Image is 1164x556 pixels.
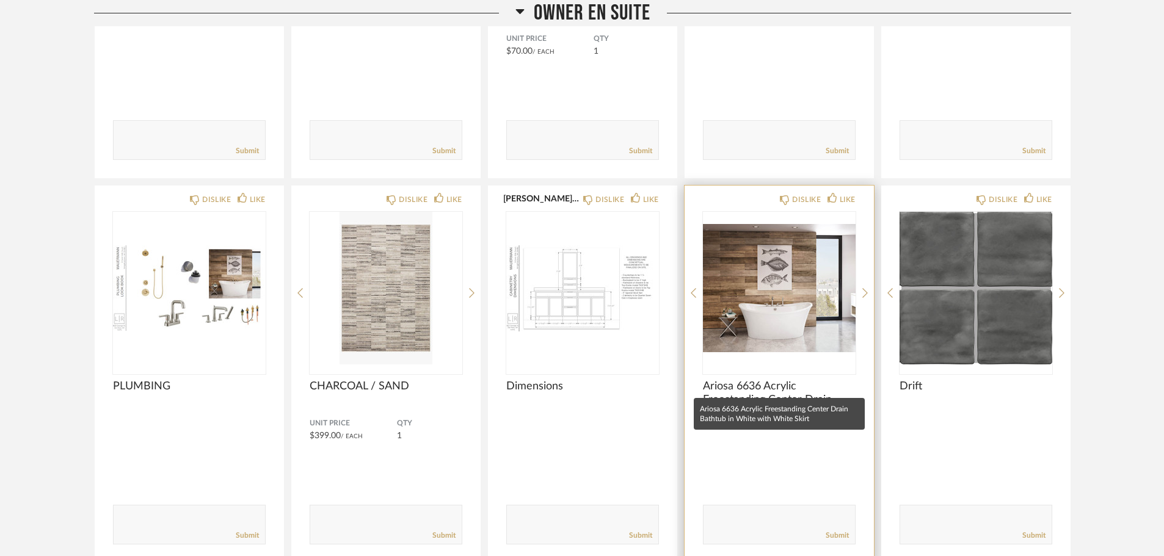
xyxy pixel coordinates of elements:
[629,530,652,541] a: Submit
[446,193,462,206] div: LIKE
[341,433,363,439] span: / Each
[397,419,462,428] span: QTY
[1036,193,1052,206] div: LIKE
[506,212,659,364] img: undefined
[900,212,1052,364] img: undefined
[506,47,533,56] span: $70.00
[1022,146,1046,156] a: Submit
[250,193,266,206] div: LIKE
[113,212,266,364] img: undefined
[900,212,1052,364] div: 0
[1022,530,1046,541] a: Submit
[432,530,456,541] a: Submit
[310,212,462,364] img: undefined
[629,146,652,156] a: Submit
[399,193,427,206] div: DISLIKE
[826,146,849,156] a: Submit
[113,380,266,393] span: PLUMBING
[594,47,598,56] span: 1
[506,380,659,393] span: Dimensions
[533,49,555,55] span: / Each
[113,212,266,364] div: 0
[432,146,456,156] a: Submit
[202,193,231,206] div: DISLIKE
[506,34,594,44] span: Unit Price
[310,431,341,440] span: $399.00
[594,34,659,44] span: QTY
[826,530,849,541] a: Submit
[840,193,856,206] div: LIKE
[703,212,856,364] img: undefined
[397,431,402,440] span: 1
[503,193,580,203] button: [PERSON_NAME].pdf
[900,380,1052,393] span: Drift
[703,212,856,364] div: 0
[643,193,659,206] div: LIKE
[506,212,659,364] div: 0
[595,193,624,206] div: DISLIKE
[236,146,259,156] a: Submit
[310,380,462,393] span: CHARCOAL / SAND
[310,212,462,364] div: 0
[703,380,856,406] span: Ariosa 6636 Acrylic Freestanding Center Drain Bathtub in White with White Skirt
[792,193,821,206] div: DISLIKE
[989,193,1017,206] div: DISLIKE
[310,419,397,428] span: Unit Price
[236,530,259,541] a: Submit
